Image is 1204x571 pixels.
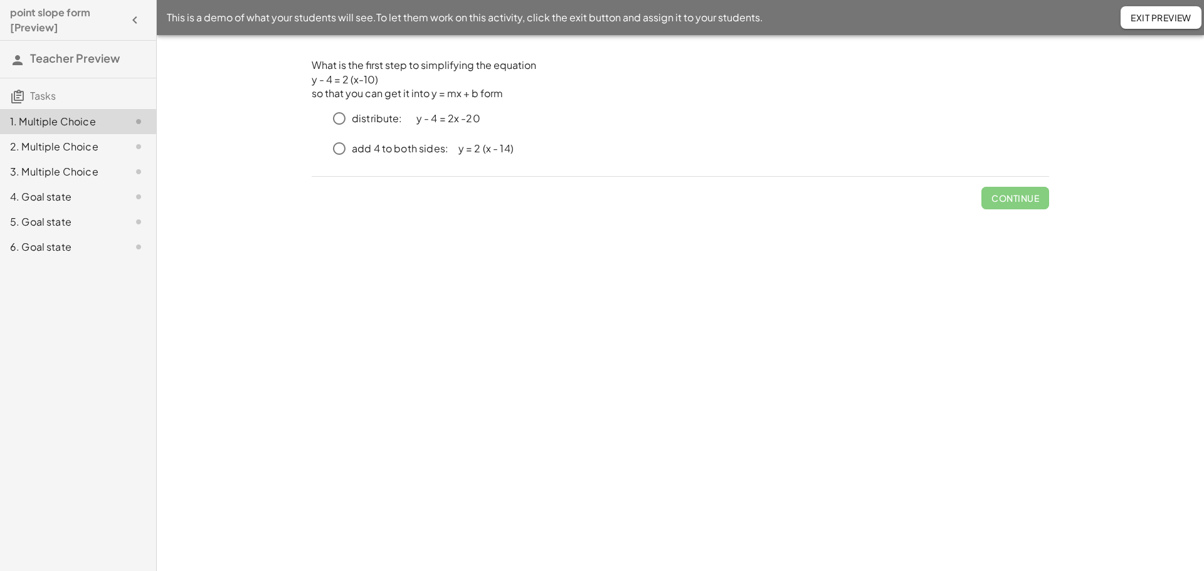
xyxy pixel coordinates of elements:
[10,239,111,254] div: 6. Goal state
[312,58,1049,73] p: What is the first step to simplifying the equation
[131,214,146,229] i: Task not started.
[131,139,146,154] i: Task not started.
[10,139,111,154] div: 2. Multiple Choice
[10,189,111,204] div: 4. Goal state
[10,5,124,35] h4: point slope form [Preview]
[10,164,111,179] div: 3. Multiple Choice
[10,214,111,229] div: 5. Goal state
[10,114,111,129] div: 1. Multiple Choice
[312,73,1049,87] p: y - 4 = 2 (x-10)
[1131,12,1191,23] span: Exit Preview
[312,86,1049,101] p: so that you can get it into y = mx + b form
[167,10,763,25] span: This is a demo of what your students will see. To let them work on this activity, click the exit ...
[131,189,146,204] i: Task not started.
[352,142,514,156] p: add 4 to both sides: y = 2 (x - 14)
[30,51,120,65] span: Teacher Preview
[131,114,146,129] i: Task not started.
[131,164,146,179] i: Task not started.
[30,89,56,102] span: Tasks
[131,239,146,254] i: Task not started.
[1121,6,1201,29] button: Exit Preview
[352,112,480,126] p: distribute: y - 4 = 2x -20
